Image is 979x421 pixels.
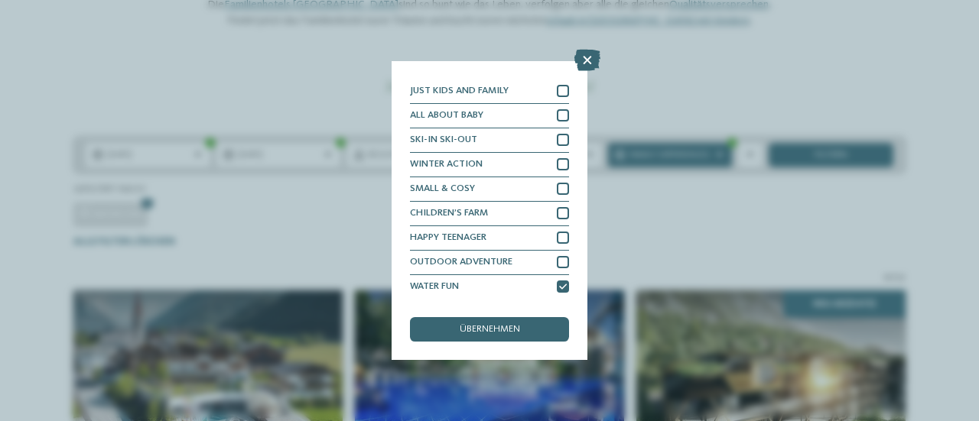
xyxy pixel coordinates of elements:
[410,282,459,292] span: WATER FUN
[410,111,483,121] span: ALL ABOUT BABY
[410,160,483,170] span: WINTER ACTION
[410,257,512,267] span: OUTDOOR ADVENTURE
[410,233,486,243] span: HAPPY TEENAGER
[410,184,475,194] span: SMALL & COSY
[460,325,520,335] span: übernehmen
[410,135,477,145] span: SKI-IN SKI-OUT
[410,209,488,219] span: CHILDREN’S FARM
[410,86,509,96] span: JUST KIDS AND FAMILY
